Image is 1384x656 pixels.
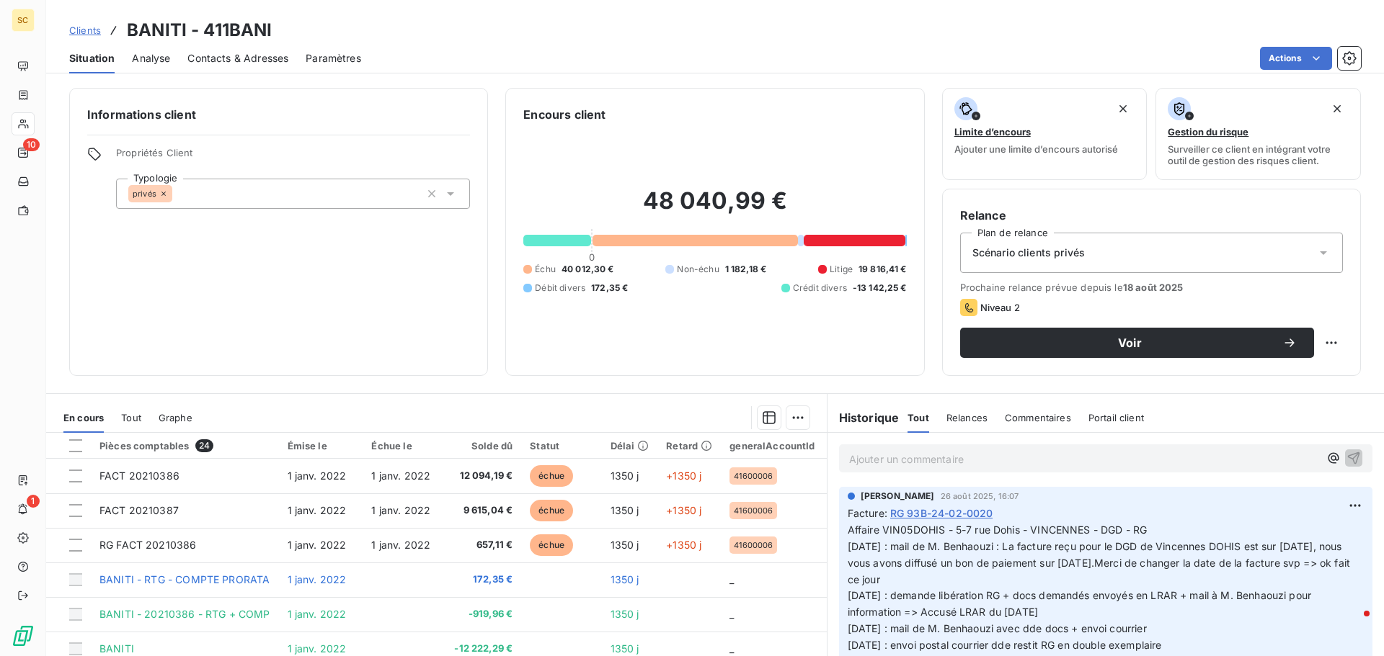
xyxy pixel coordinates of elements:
button: Actions [1260,47,1332,70]
span: 1 janv. 2022 [288,608,347,620]
h6: Historique [828,409,900,426]
span: 172,35 € [454,572,513,587]
span: +1350 j [666,469,701,482]
span: 172,35 € [591,282,628,295]
div: Délai [611,440,649,451]
span: Niveau 2 [980,302,1020,313]
div: Pièces comptables [99,439,270,452]
span: Limite d’encours [954,126,1031,138]
span: 1350 j [611,539,639,551]
span: Tout [908,412,929,423]
span: 1 182,18 € [725,263,767,276]
span: -919,96 € [454,607,513,621]
span: BANITI - RTG - COMPTE PRORATA [99,573,270,585]
span: 1 janv. 2022 [371,504,430,516]
span: 1350 j [611,469,639,482]
span: 1 janv. 2022 [288,642,347,655]
img: Logo LeanPay [12,624,35,647]
span: Clients [69,24,101,36]
span: 9 615,04 € [454,503,513,518]
span: 0 [589,251,595,263]
span: échue [530,534,573,556]
span: privés [133,189,156,198]
span: Contacts & Adresses [187,51,288,66]
h6: Informations client [87,106,470,123]
div: Échue le [371,440,437,451]
span: Voir [977,337,1282,349]
span: 1 janv. 2022 [288,504,347,516]
span: Situation [69,51,115,66]
div: generalAccountId [729,440,815,451]
span: 1350 j [611,608,639,620]
span: 40 012,30 € [562,263,614,276]
h6: Encours client [523,106,605,123]
button: Gestion du risqueSurveiller ce client en intégrant votre outil de gestion des risques client. [1155,88,1361,180]
span: 1350 j [611,573,639,585]
button: Limite d’encoursAjouter une limite d’encours autorisé [942,88,1148,180]
span: Propriétés Client [116,147,470,167]
span: 41600006 [734,541,773,549]
span: Scénario clients privés [972,246,1085,260]
span: Litige [830,263,853,276]
span: Analyse [132,51,170,66]
span: FACT 20210387 [99,504,179,516]
span: 1 [27,495,40,508]
span: -12 222,29 € [454,642,513,656]
span: Crédit divers [793,282,847,295]
span: 24 [195,439,213,452]
span: [PERSON_NAME] [861,490,935,503]
span: RG 93B-24-02-0020 [890,506,993,521]
span: _ [729,642,734,655]
span: 1350 j [611,504,639,516]
span: Relances [946,412,988,423]
span: 657,11 € [454,538,513,552]
iframe: Intercom live chat [1335,607,1370,642]
span: Surveiller ce client en intégrant votre outil de gestion des risques client. [1168,143,1349,166]
span: Non-échu [677,263,719,276]
span: 18 août 2025 [1123,282,1184,293]
span: 1 janv. 2022 [288,539,347,551]
div: Statut [530,440,593,451]
span: 1 janv. 2022 [371,539,430,551]
span: Portail client [1088,412,1144,423]
span: 41600006 [734,506,773,515]
span: -13 142,25 € [853,282,907,295]
span: BANITI - 20210386 - RTG + COMP [99,608,270,620]
span: Échu [535,263,556,276]
span: FACT 20210386 [99,469,179,482]
span: Tout [121,412,141,423]
span: En cours [63,412,104,423]
h3: BANITI - 411BANI [127,17,272,43]
span: Facture : [848,506,887,521]
span: échue [530,500,573,521]
a: Clients [69,23,101,37]
div: Émise le [288,440,355,451]
span: +1350 j [666,539,701,551]
span: 1 janv. 2022 [288,573,347,585]
span: 41600006 [734,472,773,480]
div: Solde dû [454,440,513,451]
h2: 48 040,99 € [523,187,906,230]
span: Paramètres [306,51,361,66]
span: 10 [23,138,40,151]
h6: Relance [960,207,1343,224]
div: Retard [666,440,712,451]
span: Ajouter une limite d’encours autorisé [954,143,1118,155]
span: _ [729,573,734,585]
span: 1350 j [611,642,639,655]
span: _ [729,608,734,620]
span: 26 août 2025, 16:07 [941,492,1019,500]
span: 19 816,41 € [859,263,907,276]
span: Débit divers [535,282,585,295]
span: Graphe [159,412,192,423]
span: +1350 j [666,504,701,516]
span: 12 094,19 € [454,469,513,483]
span: échue [530,465,573,487]
button: Voir [960,328,1314,358]
span: Commentaires [1005,412,1071,423]
input: Ajouter une valeur [172,187,184,200]
span: Gestion du risque [1168,126,1248,138]
span: BANITI [99,642,134,655]
span: RG FACT 20210386 [99,539,196,551]
span: Prochaine relance prévue depuis le [960,282,1343,293]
